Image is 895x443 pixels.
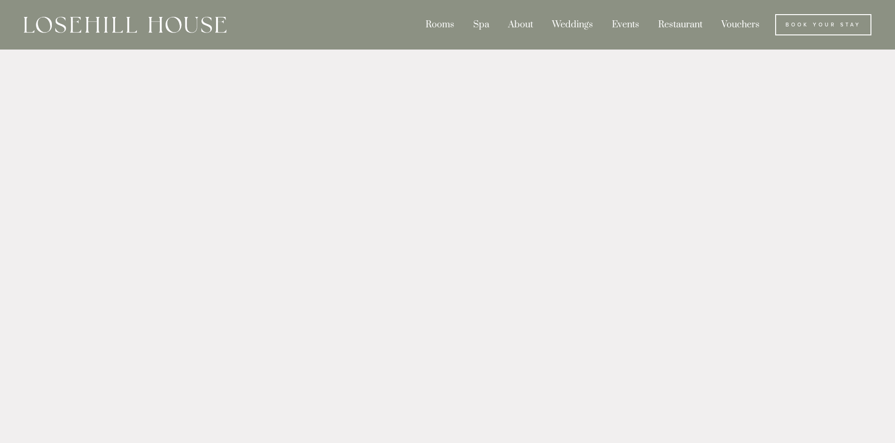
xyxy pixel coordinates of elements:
div: About [500,14,542,35]
a: Book Your Stay [775,14,871,35]
img: Losehill House [24,17,226,33]
div: Weddings [544,14,602,35]
div: Spa [465,14,498,35]
div: Rooms [417,14,463,35]
div: Restaurant [650,14,711,35]
div: Events [603,14,648,35]
a: Vouchers [713,14,768,35]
